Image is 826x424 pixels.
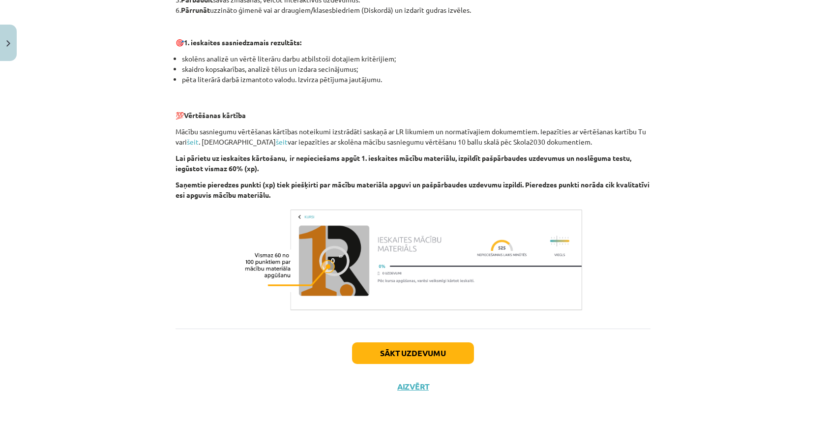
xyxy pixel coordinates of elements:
p: 🎯 [176,37,650,48]
b: Pārrunāt [181,5,210,14]
button: Aizvērt [394,382,432,392]
img: icon-close-lesson-0947bae3869378f0d4975bcd49f059093ad1ed9edebbc8119c70593378902aed.svg [6,40,10,47]
b: Lai pārietu uz ieskaites kārtošanu, ir nepieciešams apgūt 1. ieskaites mācību materiālu, izpildīt... [176,153,631,173]
li: skolēns analizē un vērtē literāru darbu atbilstoši dotajiem kritērijiem; [182,54,650,64]
a: šeit [276,137,288,146]
button: Sākt uzdevumu [352,342,474,364]
b: Saņemtie pieredzes punkti (xp) tiek piešķirti par mācību materiāla apguvi un pašpārbaudes uzdevum... [176,180,649,199]
p: Mācību sasniegumu vērtēšanas kārtības noteikumi izstrādāti saskaņā ar LR likumiem un normatīvajie... [176,126,650,147]
p: 💯 [176,100,650,121]
li: pēta literārā darbā izmantoto valodu. Izvirza pētījuma jautājumu. [182,74,650,95]
li: skaidro kopsakarības, analizē tēlus un izdara secinājumus; [182,64,650,74]
b: Vērtēšanas kārtība [184,111,246,120]
a: šeit [187,137,199,146]
strong: 1. ieskaites sasniedzamais rezultāts: [184,38,301,47]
